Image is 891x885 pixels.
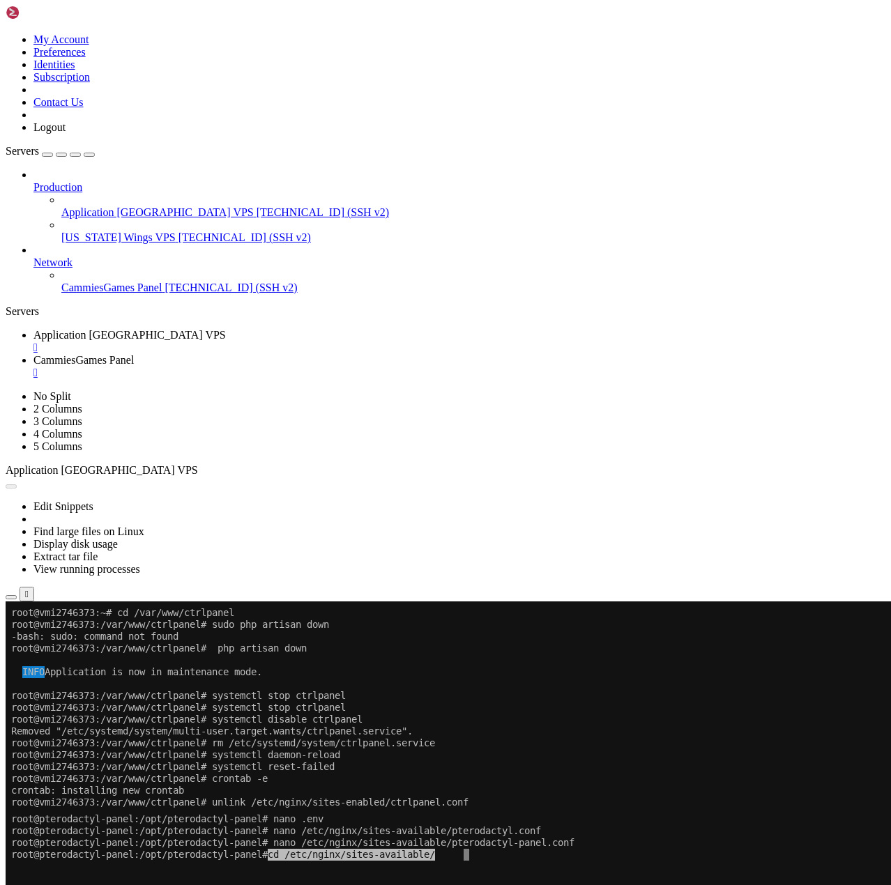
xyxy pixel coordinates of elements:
[33,256,73,268] span: Network
[33,33,89,45] a: My Account
[33,59,75,70] a: Identities
[33,367,885,379] a: 
[61,206,254,218] span: Application [GEOGRAPHIC_DATA] VPS
[61,206,885,219] a: Application [GEOGRAPHIC_DATA] VPS [TECHNICAL_ID] (SSH v2)
[6,17,710,29] x-row: root@pterodactyl-panel:/opt/pterodactyl-panel# nano /etc/nginx/sites-available/pterodactyl.conf
[61,231,885,244] a: [US_STATE] Wings VPS [TECHNICAL_ID] (SSH v2)
[6,148,710,160] x-row: root@vmi2746373:/var/www/ctrlpanel# systemctl daemon-reload
[61,231,176,243] span: [US_STATE] Wings VPS
[6,17,710,29] x-row: root@vmi2746373:/var/www/ctrlpanel# sudo php artisan down
[6,145,39,157] span: Servers
[6,65,710,77] x-row: Application is now in maintenance mode.
[33,428,82,440] a: 4 Columns
[33,354,885,379] a: CammiesGames Panel
[61,269,885,294] li: CammiesGames Panel [TECHNICAL_ID] (SSH v2)
[6,112,710,124] x-row: root@vmi2746373:/var/www/ctrlpanel# systemctl disable ctrlpanel
[33,390,71,402] a: No Split
[6,183,710,195] x-row: crontab: installing new crontab
[257,206,389,218] span: [TECHNICAL_ID] (SSH v2)
[6,29,710,41] x-row: root@pterodactyl-panel:/opt/pterodactyl-panel# nano /etc/nginx/sites-available/pterodactyl-panel....
[17,65,39,77] span: INFO
[6,195,710,207] x-row: root@vmi2746373:/var/www/ctrlpanel# unlink /etc/nginx/sites-enabled/ctrlpanel.conf
[33,181,885,194] a: Production
[6,171,710,183] x-row: root@vmi2746373:/var/www/ctrlpanel# crontab -e
[33,46,86,58] a: Preferences
[6,41,710,53] x-row: root@pterodactyl-panel:/opt/pterodactyl-panel#
[6,305,885,318] div: Servers
[33,440,82,452] a: 5 Columns
[178,231,311,243] span: [TECHNICAL_ID] (SSH v2)
[25,589,29,599] div: 
[33,415,82,427] a: 3 Columns
[6,6,710,17] x-row: root@pterodactyl-panel:/opt/pterodactyl-panel# nano .env
[6,254,710,266] x-row: root@vmi2746373:~#
[6,124,710,136] x-row: Removed "/etc/systemd/system/multi-user.target.wants/ctrlpanel.service".
[33,256,885,269] a: Network
[33,563,140,575] a: View running processes
[6,29,710,41] x-row: -bash: sudo: command not found
[6,219,710,231] x-row: root@vmi2746373:/var/www/ctrlpanel# systemctl reload nginx
[61,282,162,293] span: CammiesGames Panel
[6,160,710,171] x-row: root@vmi2746373:/var/www/ctrlpanel# systemctl reset-failed
[33,121,66,133] a: Logout
[6,145,95,157] a: Servers
[33,96,84,108] a: Contact Us
[6,464,198,476] span: Application [GEOGRAPHIC_DATA] VPS
[6,6,710,17] x-row: root@vmi2746373:~# cd /var/www/ctrlpanel
[61,282,885,294] a: CammiesGames Panel [TECHNICAL_ID] (SSH v2)
[6,41,710,53] x-row: root@vmi2746373:/var/www/ctrlpanel# php artisan down
[33,538,118,550] a: Display disk usage
[33,551,98,562] a: Extract tar file
[6,243,710,254] x-row: root@vmi2746373:/var/www/ctrlpanel# cd
[6,6,86,20] img: Shellngn
[117,254,123,266] div: (19, 21)
[33,329,226,341] span: Application [GEOGRAPHIC_DATA] VPS
[6,231,710,243] x-row: root@vmi2746373:/var/www/ctrlpanel# rm -rf /var/www/ctrlpanel
[33,341,885,354] a: 
[6,100,710,112] x-row: root@vmi2746373:/var/www/ctrlpanel# systemctl stop ctrlpanel
[33,354,134,366] span: CammiesGames Panel
[33,71,90,83] a: Subscription
[33,525,144,537] a: Find large files on Linux
[61,219,885,244] li: [US_STATE] Wings VPS [TECHNICAL_ID] (SSH v2)
[33,500,93,512] a: Edit Snippets
[33,244,885,294] li: Network
[33,181,82,193] span: Production
[262,41,429,53] span: cd /etc/nginx/sites-available/
[6,136,710,148] x-row: root@vmi2746373:/var/www/ctrlpanel# rm /etc/systemd/system/ctrlpanel.service
[458,41,464,53] div: (77, 3)
[6,207,710,219] x-row: root@vmi2746373:/var/www/ctrlpanel# rm /etc/nginx/sites-available/ctrlpanel.conf
[20,587,34,601] button: 
[33,329,885,354] a: Application Germany VPS
[6,88,710,100] x-row: root@vmi2746373:/var/www/ctrlpanel# systemctl stop ctrlpanel
[61,194,885,219] li: Application [GEOGRAPHIC_DATA] VPS [TECHNICAL_ID] (SSH v2)
[33,169,885,244] li: Production
[33,403,82,415] a: 2 Columns
[165,282,297,293] span: [TECHNICAL_ID] (SSH v2)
